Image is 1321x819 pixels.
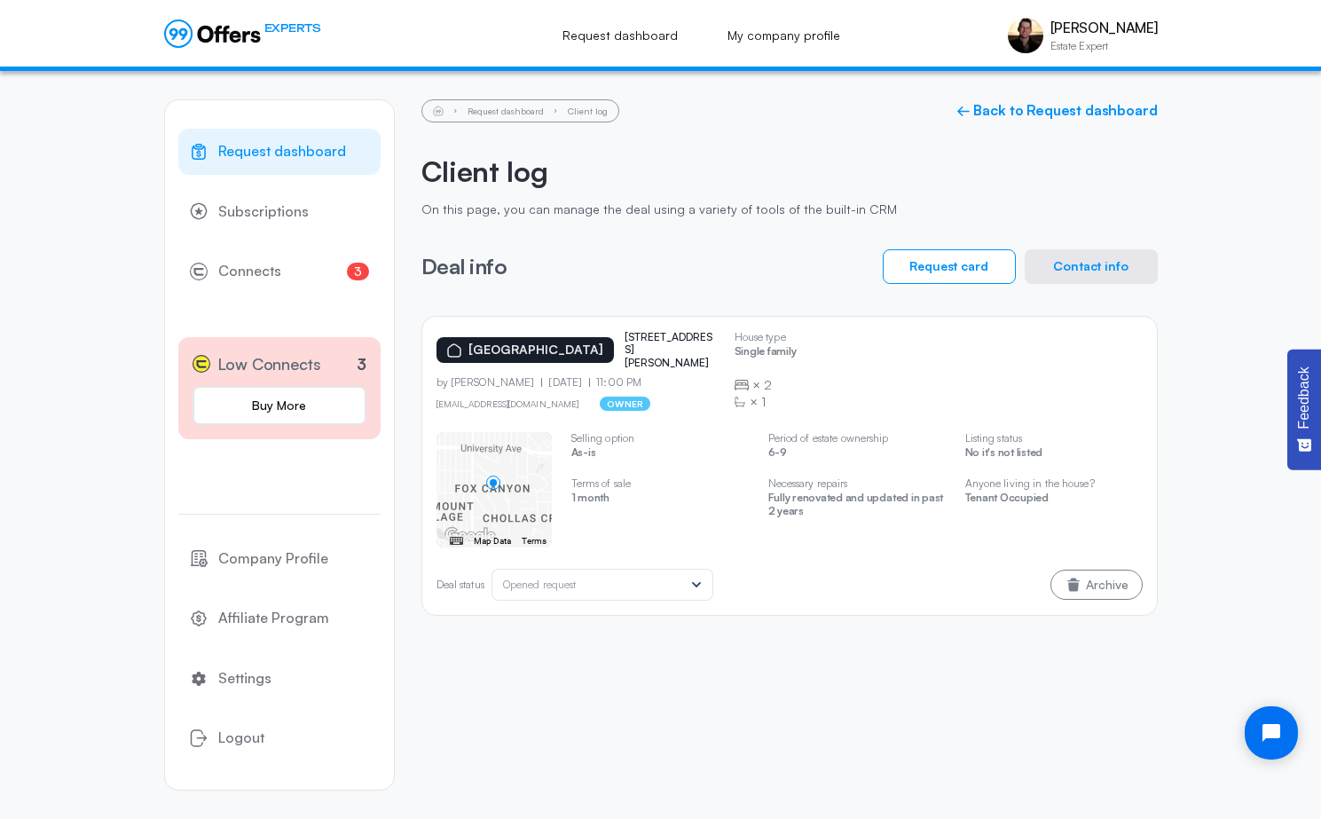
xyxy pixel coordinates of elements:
[1025,249,1158,284] button: Contact info
[178,129,381,175] a: Request dashboard
[421,202,1158,217] p: On this page, you can manage the deal using a variety of tools of the built-in CRM
[164,20,321,48] a: EXPERTS
[436,376,542,389] p: by [PERSON_NAME]
[421,154,1158,188] h2: Client log
[768,477,946,490] p: Necessary repairs
[543,16,697,55] a: Request dashboard
[436,579,484,591] p: Deal status
[571,446,749,463] p: As-is
[735,376,797,394] div: ×
[768,432,946,445] p: Period of estate ownership
[600,397,650,411] p: owner
[218,727,264,750] span: Logout
[571,477,749,490] p: Terms of sale
[264,20,321,36] span: EXPERTS
[1086,579,1128,591] span: Archive
[1050,41,1158,51] p: Estate Expert
[421,255,507,278] h3: Deal info
[1230,691,1313,775] iframe: Tidio Chat
[571,492,749,508] p: 1 month
[178,248,381,295] a: Connects3
[541,376,589,389] p: [DATE]
[589,376,641,389] p: 11:00 PM
[218,547,328,571] span: Company Profile
[965,432,1143,523] swiper-slide: 4 / 5
[956,102,1158,119] a: ← Back to Request dashboard
[708,16,860,55] a: My company profile
[768,492,946,522] p: Fully renovated and updated in past 2 years
[965,446,1143,463] p: No it's not listed
[217,351,321,377] span: Low Connects
[965,492,1143,508] p: Tenant Occupied
[218,140,346,163] span: Request dashboard
[1296,366,1312,429] span: Feedback
[735,393,797,411] div: ×
[735,345,797,362] p: Single family
[1287,349,1321,469] button: Feedback - Show survey
[883,249,1016,284] button: Request card
[218,201,309,224] span: Subscriptions
[735,331,797,343] p: House type
[218,667,271,690] span: Settings
[764,376,772,394] span: 2
[761,393,766,411] span: 1
[468,343,603,358] p: [GEOGRAPHIC_DATA]
[178,715,381,761] button: Logout
[965,477,1143,490] p: Anyone living in the house?
[625,331,713,369] p: [STREET_ADDRESS][PERSON_NAME]
[436,432,552,547] swiper-slide: 1 / 5
[178,595,381,642] a: Affiliate Program
[178,189,381,235] a: Subscriptions
[218,260,281,283] span: Connects
[568,106,608,115] li: Client log
[178,656,381,702] a: Settings
[1050,20,1158,36] p: [PERSON_NAME]
[1008,18,1043,53] img: Aris Anagnos
[1050,570,1143,600] button: Archive
[768,446,946,463] p: 6-9
[768,432,946,535] swiper-slide: 3 / 5
[436,398,579,409] a: [EMAIL_ADDRESS][DOMAIN_NAME]
[193,386,366,425] a: Buy More
[503,578,577,591] span: Opened request
[965,432,1143,445] p: Listing status
[218,607,329,630] span: Affiliate Program
[468,106,544,116] a: Request dashboard
[571,432,749,445] p: Selling option
[347,263,369,280] span: 3
[571,432,749,523] swiper-slide: 2 / 5
[178,536,381,582] a: Company Profile
[357,352,366,376] p: 3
